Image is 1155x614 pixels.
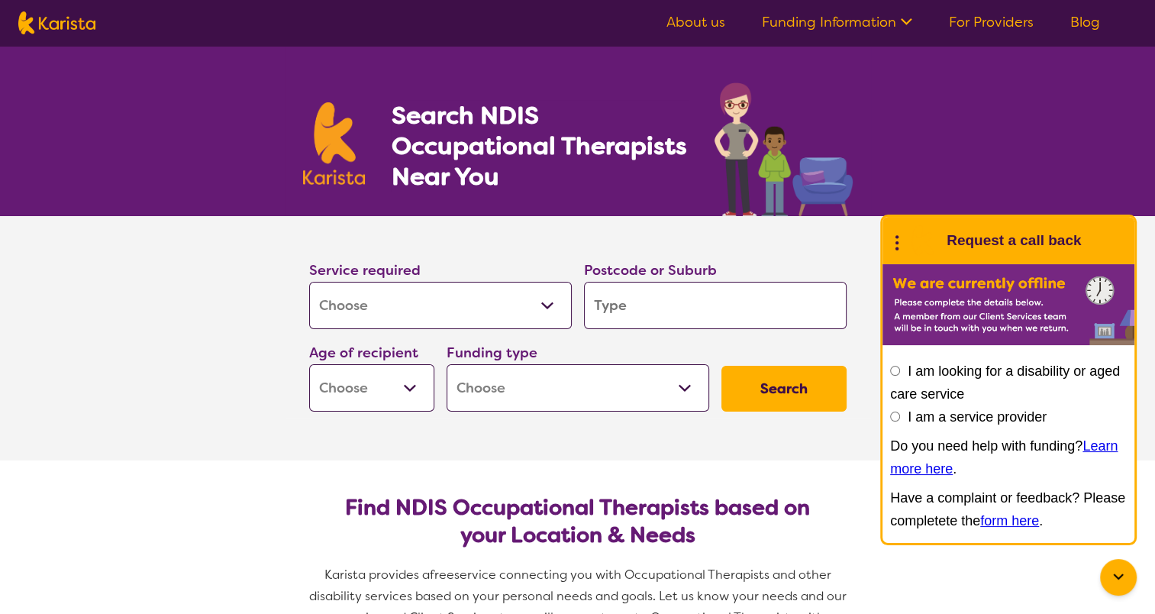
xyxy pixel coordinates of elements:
label: I am looking for a disability or aged care service [890,364,1120,402]
input: Type [584,282,847,329]
img: Karista logo [18,11,95,34]
img: Karista logo [303,102,366,185]
h2: Find NDIS Occupational Therapists based on your Location & Needs [321,494,834,549]
a: About us [666,13,725,31]
label: Service required [309,261,421,280]
h1: Search NDIS Occupational Therapists Near You [391,100,688,192]
a: For Providers [949,13,1034,31]
img: occupational-therapy [715,82,853,216]
p: Do you need help with funding? . [890,435,1127,480]
img: Karista offline chat form to request call back [882,264,1134,345]
label: Postcode or Suburb [584,261,717,280]
a: Funding Information [762,13,912,31]
p: Have a complaint or feedback? Please completete the . [890,486,1127,532]
label: Funding type [447,344,537,362]
h1: Request a call back [947,229,1081,252]
a: Blog [1070,13,1100,31]
span: Karista provides a [324,567,430,583]
img: Karista [907,225,937,256]
label: Age of recipient [309,344,418,362]
label: I am a service provider [908,409,1047,425]
span: free [430,567,454,583]
button: Search [721,366,847,412]
a: form here [980,513,1039,528]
